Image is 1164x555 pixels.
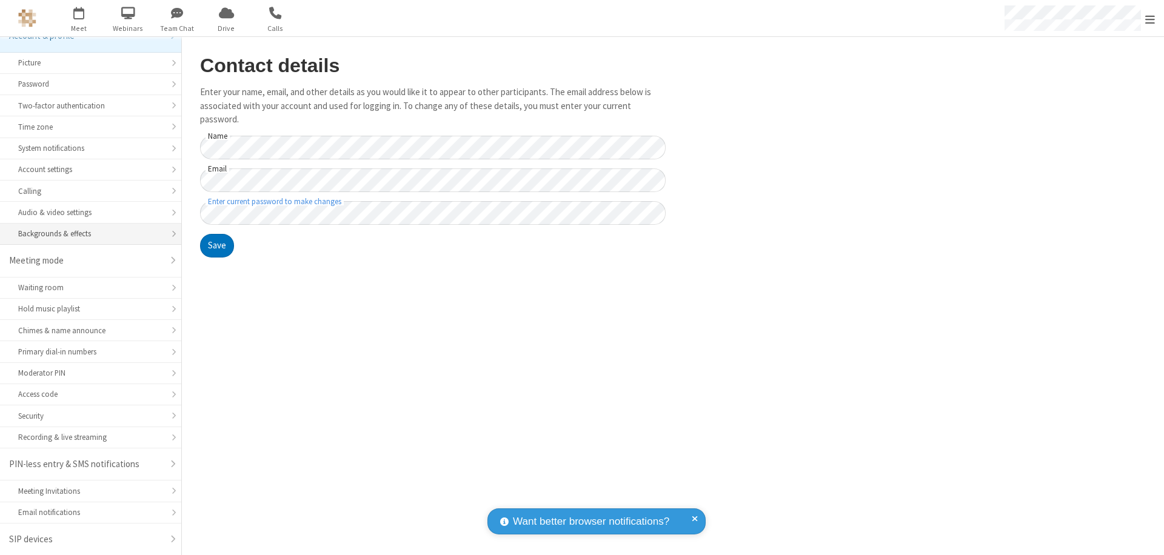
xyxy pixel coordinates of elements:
div: Picture [18,57,163,68]
div: Backgrounds & effects [18,228,163,239]
div: Account settings [18,164,163,175]
div: PIN-less entry & SMS notifications [9,457,163,471]
div: Chimes & name announce [18,325,163,336]
h2: Contact details [200,55,666,76]
img: QA Selenium DO NOT DELETE OR CHANGE [18,9,36,27]
div: Two-factor authentication [18,100,163,111]
button: Save [200,234,234,258]
div: Recording & live streaming [18,431,163,443]
input: Email [200,168,666,192]
div: Primary dial-in numbers [18,346,163,357]
span: Meet [56,23,102,34]
span: Team Chat [155,23,200,34]
div: Security [18,410,163,422]
span: Want better browser notifications? [513,514,669,530]
div: Audio & video settings [18,207,163,218]
div: System notifications [18,142,163,154]
div: Calling [18,185,163,197]
input: Enter current password to make changes [200,201,666,225]
div: Meeting mode [9,254,163,268]
div: Time zone [18,121,163,133]
span: Calls [253,23,298,34]
div: Waiting room [18,282,163,293]
div: Meeting Invitations [18,485,163,497]
div: Access code [18,388,163,400]
div: Moderator PIN [18,367,163,379]
span: Webinars [105,23,151,34]
input: Name [200,136,666,159]
div: Email notifications [18,507,163,518]
p: Enter your name, email, and other details as you would like it to appear to other participants. T... [200,85,666,127]
div: Hold music playlist [18,303,163,314]
div: Password [18,78,163,90]
div: SIP devices [9,533,163,547]
span: Drive [204,23,249,34]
